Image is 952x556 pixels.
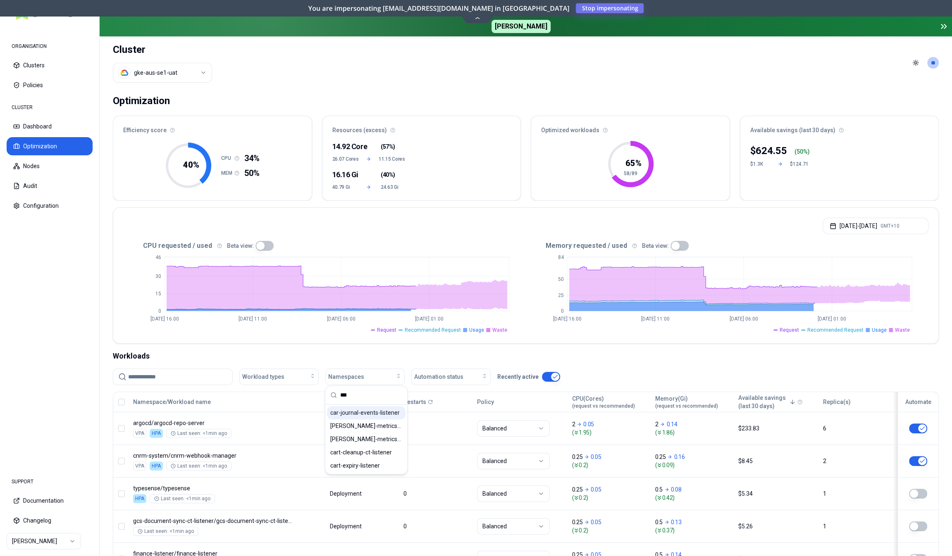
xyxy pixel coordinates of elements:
[123,241,526,251] div: CPU requested / used
[909,489,927,499] button: HPA is enabled on CPU, only the other resource will be optimised.
[171,463,227,469] div: Last seen: <1min ago
[411,368,491,385] button: Automation status
[823,457,889,465] div: 2
[113,93,170,109] div: Optimization
[158,308,161,314] tspan: 0
[415,316,444,322] tspan: [DATE] 01:00
[322,116,521,139] div: Resources (excess)
[150,429,163,438] div: HPA is enabled on both CPU and Memory, this workload cannot be optimised.
[655,461,731,469] span: ( 0.09 )
[591,485,601,494] p: 0.05
[671,485,682,494] p: 0.08
[807,327,864,333] span: Recommended Request
[583,420,594,428] p: 0.05
[655,420,659,428] p: 2
[558,276,564,282] tspan: 50
[572,494,647,502] span: ( 0.2 )
[242,373,284,381] span: Workload types
[558,292,564,298] tspan: 25
[155,254,161,260] tspan: 46
[133,494,146,503] div: HPA is enabled on CPU, only memory will be optimised.
[572,428,647,437] span: ( 1.95 )
[414,373,463,381] span: Automation status
[7,492,93,510] button: Documentation
[381,171,395,179] span: ( )
[666,420,677,428] p: 0.14
[492,20,551,33] span: [PERSON_NAME]
[7,197,93,215] button: Configuration
[7,38,93,55] div: ORGANISATION
[7,137,93,155] button: Optimization
[655,394,718,410] button: Memory(Gi)(request vs recommended)
[227,242,254,250] p: Beta view:
[497,373,539,381] p: Recently active
[790,161,810,167] div: $124.71
[133,419,292,427] p: argocd-repo-server
[325,404,407,474] div: Suggestions
[7,157,93,175] button: Nodes
[492,327,507,333] span: Waste
[729,316,758,322] tspan: [DATE] 06:00
[655,494,731,502] span: ( 0.42 )
[332,141,357,152] div: 14.92 Core
[381,184,405,190] span: 24.63 Gi
[7,117,93,135] button: Dashboard
[7,76,93,94] button: Policies
[120,69,129,77] img: gcp
[7,99,93,116] div: CLUSTER
[655,403,718,409] span: (request vs recommended)
[381,143,395,151] span: ( )
[553,316,582,322] tspan: [DATE] 16:00
[133,461,146,470] div: VPA
[377,327,396,333] span: Request
[750,144,787,157] div: $
[133,484,292,492] p: typesense
[7,511,93,530] button: Changelog
[572,461,647,469] span: ( 0.2 )
[150,461,163,470] div: HPA is enabled on both CPU and Memory, this workload cannot be optimised.
[531,116,730,139] div: Optimized workloads
[738,457,816,465] div: $8.45
[655,526,731,535] span: ( 0.37 )
[572,453,582,461] p: 0.25
[623,171,637,176] tspan: 58/89
[133,394,211,410] button: Namespace/Workload name
[823,218,928,234] button: [DATE]-[DATE]GMT+10
[134,69,177,77] div: gke-aus-se1-uat
[572,518,582,526] p: 0.25
[332,169,357,181] div: 16.16 Gi
[591,518,601,526] p: 0.05
[671,518,682,526] p: 0.13
[526,241,928,251] div: Memory requested / used
[797,147,803,156] p: 50
[7,473,93,490] div: SUPPORT
[154,495,210,502] div: Last seen: <1min ago
[403,457,470,465] div: 0
[7,56,93,74] button: Clusters
[403,489,470,498] div: 0
[655,394,718,409] div: Memory(Gi)
[572,394,635,409] div: CPU(Cores)
[138,528,194,535] div: Last seen: <1min ago
[403,398,426,406] p: Restarts
[625,158,641,168] tspan: 65 %
[655,453,666,461] p: 0.25
[221,155,234,162] h1: CPU
[183,160,199,170] tspan: 40 %
[382,143,393,151] span: 57%
[909,423,927,433] button: This workload cannot be automated, because HPA is applied or managed by Gitops.
[133,451,292,460] p: cnrm-webhook-manager
[795,147,810,156] div: ( %)
[113,116,312,139] div: Efficiency score
[738,489,816,498] div: $5.34
[382,171,393,179] span: 40%
[113,63,212,83] button: Select a value
[561,308,564,314] tspan: 0
[738,424,816,432] div: $233.83
[171,430,227,437] div: Last seen: <1min ago
[823,522,889,530] div: 1
[558,254,564,260] tspan: 84
[872,327,887,333] span: Usage
[756,144,787,157] p: 624.55
[750,161,770,167] div: $1.3K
